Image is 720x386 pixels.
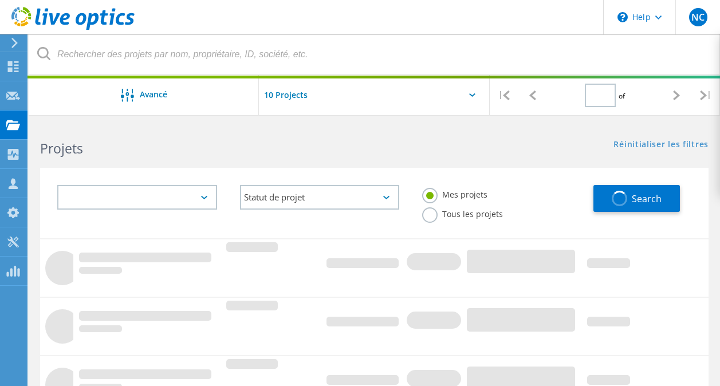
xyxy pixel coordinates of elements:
button: Search [593,185,680,212]
div: Statut de projet [240,185,400,210]
span: of [619,91,625,101]
label: Mes projets [422,188,487,199]
div: | [490,75,518,116]
span: Search [632,192,662,205]
svg: \n [617,12,628,22]
a: Live Optics Dashboard [11,24,135,32]
label: Tous les projets [422,207,503,218]
div: | [691,75,720,116]
span: NC [691,13,705,22]
a: Réinitialiser les filtres [613,140,709,150]
b: Projets [40,139,83,157]
span: Avancé [140,90,167,99]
